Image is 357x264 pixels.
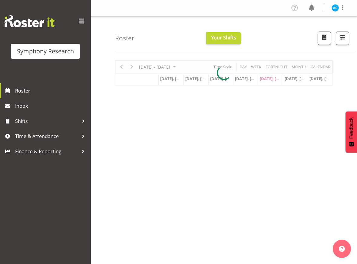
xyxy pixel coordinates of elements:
span: Shifts [15,117,79,126]
img: help-xxl-2.png [339,246,345,252]
span: Inbox [15,101,88,110]
h4: Roster [115,35,134,42]
div: Symphony Research [17,47,74,56]
button: Download a PDF of the roster according to the set date range. [318,32,331,45]
img: abbey-craib10174.jpg [332,4,339,12]
img: Rosterit website logo [5,15,55,27]
button: Feedback - Show survey [345,111,357,153]
span: Finance & Reporting [15,147,79,156]
span: Roster [15,86,88,95]
span: Your Shifts [211,34,236,41]
button: Filter Shifts [336,32,349,45]
span: Feedback [349,117,354,139]
button: Your Shifts [206,32,241,44]
span: Time & Attendance [15,132,79,141]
